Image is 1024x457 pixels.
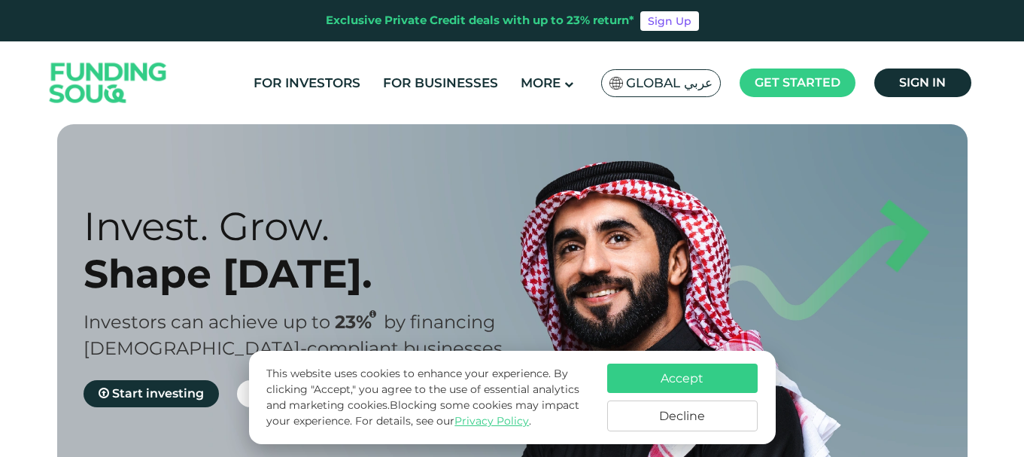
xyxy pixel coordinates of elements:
span: Investors can achieve up to [84,311,330,333]
a: Start investing [84,380,219,407]
button: Decline [607,401,758,431]
span: More [521,75,561,90]
img: SA Flag [609,77,623,90]
div: Exclusive Private Credit deals with up to 23% return* [326,12,634,29]
a: Sign Up [640,11,699,31]
span: Sign in [899,75,946,90]
span: Global عربي [626,75,713,92]
i: 23% IRR (expected) ~ 15% Net yield (expected) [369,310,376,318]
span: For details, see our . [355,414,531,428]
p: This website uses cookies to enhance your experience. By clicking "Accept," you agree to the use ... [266,366,591,429]
span: Start investing [112,386,204,401]
span: Get started [755,75,840,90]
button: Accept [607,364,758,393]
img: Logo [35,45,182,121]
span: Blocking some cookies may impact your experience. [266,398,579,428]
div: Shape [DATE]. [84,250,539,297]
a: Get funded [237,380,351,407]
span: 23% [335,311,384,333]
div: Invest. Grow. [84,203,539,250]
a: Sign in [874,69,971,97]
a: Privacy Policy [454,414,529,428]
a: For Investors [250,71,364,96]
a: For Businesses [379,71,502,96]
